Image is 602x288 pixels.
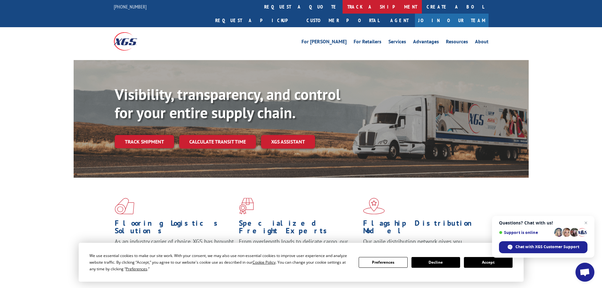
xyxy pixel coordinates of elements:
div: Chat with XGS Customer Support [499,241,587,253]
span: Support is online [499,230,552,235]
span: Cookie Policy [252,260,276,265]
a: Customer Portal [302,14,384,27]
img: xgs-icon-total-supply-chain-intelligence-red [115,198,134,214]
a: For [PERSON_NAME] [301,39,347,46]
div: We use essential cookies to make our site work. With your consent, we may also use non-essential ... [89,252,351,272]
span: Close chat [582,219,590,227]
a: Request a pickup [210,14,302,27]
button: Decline [411,257,460,268]
a: Agent [384,14,415,27]
div: Open chat [575,263,594,282]
h1: Flooring Logistics Solutions [115,219,234,238]
a: [PHONE_NUMBER] [114,3,147,10]
div: Cookie Consent Prompt [79,243,524,282]
span: As an industry carrier of choice, XGS has brought innovation and dedication to flooring logistics... [115,238,234,260]
b: Visibility, transparency, and control for your entire supply chain. [115,84,340,122]
span: Preferences [126,266,147,272]
img: xgs-icon-flagship-distribution-model-red [363,198,385,214]
a: Resources [446,39,468,46]
h1: Specialized Freight Experts [239,219,358,238]
img: xgs-icon-focused-on-flooring-red [239,198,254,214]
h1: Flagship Distribution Model [363,219,483,238]
a: Join Our Team [415,14,489,27]
button: Preferences [359,257,407,268]
a: For Retailers [354,39,381,46]
span: Our agile distribution network gives you nationwide inventory management on demand. [363,238,479,253]
a: Track shipment [115,135,174,148]
span: Questions? Chat with us! [499,220,587,225]
button: Accept [464,257,513,268]
a: Calculate transit time [179,135,256,149]
span: Chat with XGS Customer Support [515,244,579,250]
a: Services [388,39,406,46]
a: Advantages [413,39,439,46]
a: About [475,39,489,46]
p: From overlength loads to delicate cargo, our experienced staff knows the best way to move your fr... [239,238,358,266]
a: XGS ASSISTANT [261,135,315,149]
